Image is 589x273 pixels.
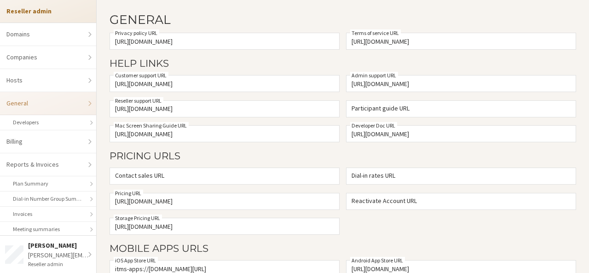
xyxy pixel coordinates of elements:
input: Pricing URL [110,193,340,210]
h3: Mobile Apps URLs [110,243,576,254]
div: [PERSON_NAME][EMAIL_ADDRESS][DOMAIN_NAME] [28,250,92,260]
input: Reseller support URL [110,100,340,117]
strong: Reseller admin [6,7,52,15]
input: Participant guide URL [346,100,576,117]
input: Privacy policy URL [110,33,340,50]
input: Admin support URL [346,75,576,92]
input: Dial-in rates URL [346,168,576,185]
h3: Pricing URLs [110,151,576,161]
input: Developer Doc URL [346,125,576,142]
div: Reseller admin [28,260,92,268]
input: Terms of service URL [346,33,576,50]
input: Mac Screen Sharing Guide URL [110,125,340,142]
input: Storage Pricing URL [110,218,340,235]
input: Reactivate Account URL [346,193,576,210]
div: [PERSON_NAME] [28,241,92,250]
h3: Help Links [110,58,576,69]
input: Customer support URL [110,75,340,92]
input: Contact sales URL [110,168,340,185]
h2: General [110,13,576,26]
